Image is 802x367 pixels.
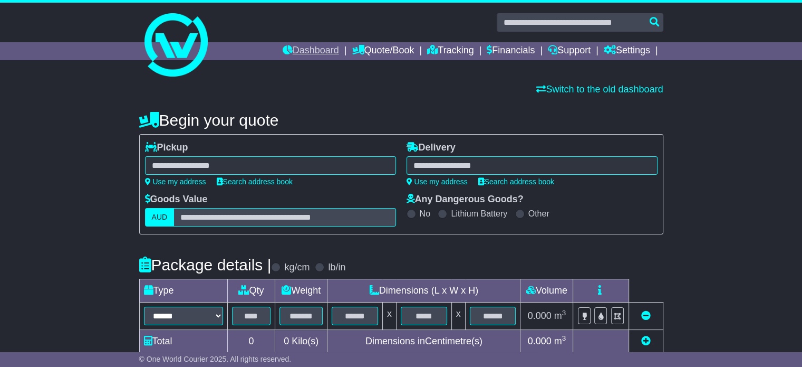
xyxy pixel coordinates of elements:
[217,177,293,186] a: Search address book
[528,209,549,219] label: Other
[139,279,227,303] td: Type
[283,42,339,60] a: Dashboard
[641,310,651,321] a: Remove this item
[352,42,414,60] a: Quote/Book
[487,42,535,60] a: Financials
[427,42,474,60] a: Tracking
[562,309,566,317] sup: 3
[420,209,430,219] label: No
[520,279,573,303] td: Volume
[382,303,396,330] td: x
[641,336,651,346] a: Add new item
[562,334,566,342] sup: 3
[227,279,275,303] td: Qty
[145,208,175,227] label: AUD
[451,303,465,330] td: x
[145,194,208,205] label: Goods Value
[275,279,327,303] td: Weight
[139,256,272,274] h4: Package details |
[478,177,554,186] a: Search address book
[328,262,345,274] label: lb/in
[554,336,566,346] span: m
[284,336,289,346] span: 0
[548,42,591,60] a: Support
[139,330,227,353] td: Total
[275,330,327,353] td: Kilo(s)
[327,330,520,353] td: Dimensions in Centimetre(s)
[145,142,188,154] label: Pickup
[139,111,663,129] h4: Begin your quote
[604,42,650,60] a: Settings
[554,310,566,321] span: m
[528,310,552,321] span: 0.000
[284,262,310,274] label: kg/cm
[227,330,275,353] td: 0
[528,336,552,346] span: 0.000
[451,209,507,219] label: Lithium Battery
[327,279,520,303] td: Dimensions (L x W x H)
[139,355,292,363] span: © One World Courier 2025. All rights reserved.
[407,142,456,154] label: Delivery
[145,177,206,186] a: Use my address
[407,177,468,186] a: Use my address
[536,84,663,95] a: Switch to the old dashboard
[407,194,524,205] label: Any Dangerous Goods?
